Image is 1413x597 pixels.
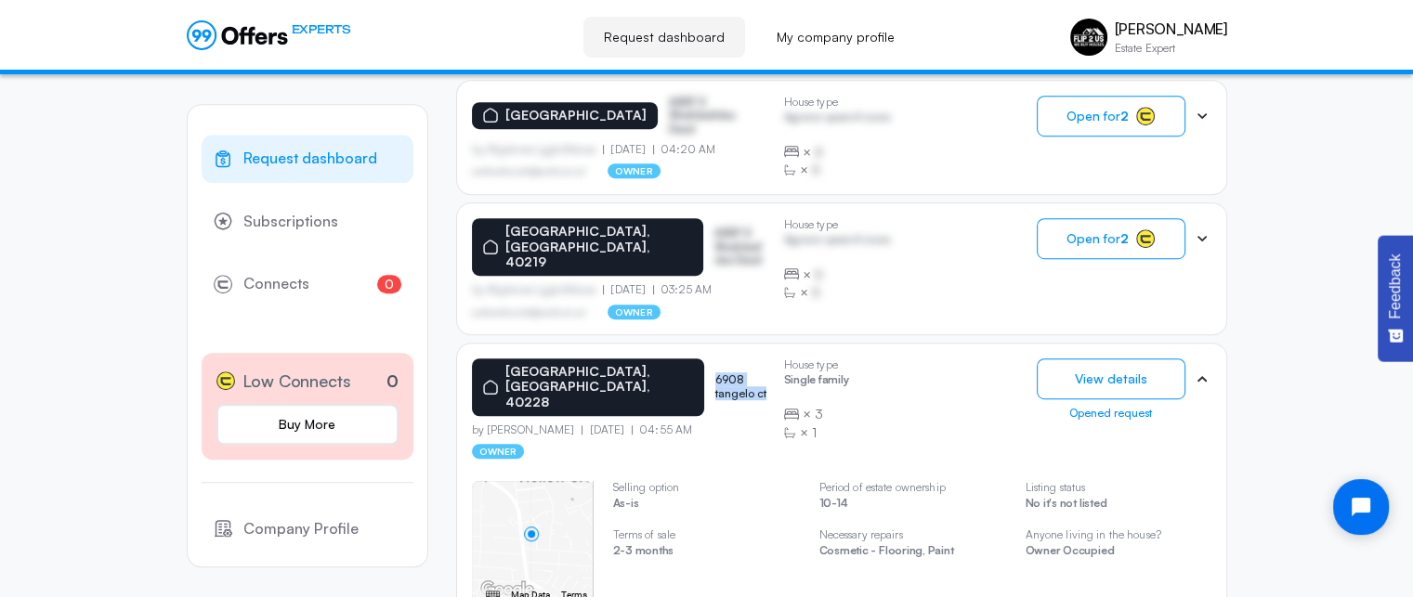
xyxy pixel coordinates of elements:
p: Cosmetic - Flooring, Paint [819,544,1005,562]
p: House type [784,218,891,231]
p: owner [608,305,661,319]
span: B [815,266,823,284]
p: Anyone living in the house? [1026,528,1211,541]
span: EXPERTS [292,20,351,38]
div: Opened request [1037,407,1185,420]
span: Company Profile [243,517,359,541]
span: Open for [1066,109,1129,123]
p: Owner Occupied [1026,544,1211,562]
p: [DATE] [603,143,653,156]
p: [GEOGRAPHIC_DATA], [GEOGRAPHIC_DATA], 40219 [505,224,693,270]
a: My company profile [756,17,915,58]
div: × [784,283,891,302]
span: Connects [243,272,309,296]
p: Agrwsv qwervf oiuns [784,110,891,128]
p: House type [784,358,849,371]
strong: 2 [1120,230,1129,246]
p: [DATE] [603,283,653,296]
p: Single family [784,373,849,391]
p: [PERSON_NAME] [1115,20,1227,38]
p: 6908 tangelo ct [715,373,769,400]
p: Estate Expert [1115,43,1227,54]
a: EXPERTS [187,20,351,50]
div: × [784,266,891,284]
iframe: Tidio Chat [1317,463,1405,551]
p: owner [472,444,525,459]
span: 1 [812,423,817,442]
p: [DATE] [582,423,632,436]
p: asdfasdfasasfd@asdfasd.asf [472,165,586,176]
swiper-slide: 2 / 4 [613,481,799,576]
a: Request dashboard [583,17,745,58]
div: × [784,161,891,179]
img: Roderick Barr [1070,19,1107,56]
span: B [812,283,820,302]
div: × [784,423,849,442]
button: Feedback - Show survey [1378,235,1413,361]
a: Subscriptions [202,198,413,246]
strong: 2 [1120,108,1129,123]
button: View details [1037,358,1185,399]
p: Period of estate ownership [819,481,1005,494]
swiper-slide: 4 / 4 [1026,481,1211,576]
p: 04:20 AM [653,143,715,156]
span: Feedback [1387,253,1404,318]
p: Terms of sale [613,528,799,541]
p: by Afgdsrwe Ljgjkdfsbvas [472,143,604,156]
p: 10-14 [819,497,1005,514]
p: ASDF S Sfasfdasfdas Dasd [714,227,768,266]
div: × [784,143,891,162]
p: 03:25 AM [653,283,712,296]
p: owner [608,163,661,178]
p: by Afgdsrwe Ljgjkdfsbvas [472,283,604,296]
a: Buy More [216,404,399,445]
span: Subscriptions [243,210,338,234]
p: asdfasdfasasfd@asdfasd.asf [472,306,586,318]
p: 04:55 AM [632,423,692,436]
span: 3 [815,405,823,423]
a: Request dashboard [202,135,413,183]
button: Open for2 [1037,96,1185,136]
a: Company Profile [202,505,413,553]
span: 0 [377,275,401,293]
p: ASDF S Sfasfdasfdas Dasd [669,96,762,136]
span: Request dashboard [243,147,377,171]
a: Connects0 [202,260,413,308]
p: House type [784,96,891,109]
div: × [784,405,849,423]
swiper-slide: 3 / 4 [819,481,1005,576]
p: by [PERSON_NAME] [472,423,582,436]
p: [GEOGRAPHIC_DATA], [GEOGRAPHIC_DATA], 40228 [505,364,693,410]
button: Open for2 [1037,218,1185,259]
p: No it's not listed [1026,497,1211,514]
p: As-is [613,497,799,514]
p: 0 [386,369,399,394]
p: 2-3 months [613,544,799,562]
span: Open for [1066,231,1129,246]
span: Low Connects [242,368,351,395]
span: B [812,161,820,179]
span: B [815,143,823,162]
p: Necessary repairs [819,528,1005,541]
p: Listing status [1026,481,1211,494]
p: [GEOGRAPHIC_DATA] [505,108,647,123]
p: Selling option [613,481,799,494]
p: Agrwsv qwervf oiuns [784,233,891,251]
